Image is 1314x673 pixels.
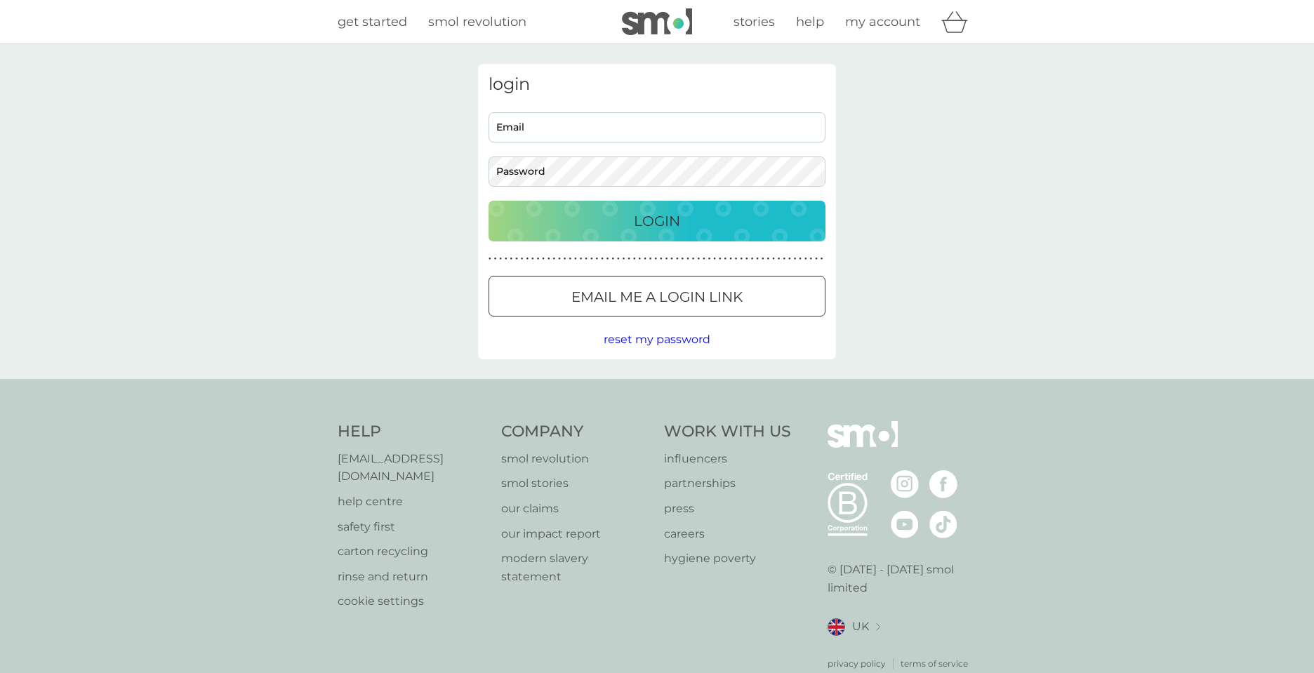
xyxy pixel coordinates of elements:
p: ● [697,255,700,262]
p: ● [804,255,807,262]
a: smol revolution [428,12,526,32]
p: ● [654,255,657,262]
p: ● [499,255,502,262]
p: ● [644,255,646,262]
p: ● [676,255,679,262]
a: careers [664,525,791,543]
a: my account [845,12,920,32]
a: our impact report [501,525,651,543]
a: smol stories [501,474,651,493]
p: ● [821,255,823,262]
a: privacy policy [828,657,886,670]
p: ● [633,255,636,262]
p: ● [815,255,818,262]
a: partnerships [664,474,791,493]
p: ● [596,255,599,262]
a: help centre [338,493,487,511]
p: ● [708,255,711,262]
p: ● [745,255,748,262]
a: modern slavery statement [501,549,651,585]
p: ● [703,255,705,262]
p: ● [762,255,764,262]
p: ● [665,255,668,262]
p: ● [580,255,583,262]
img: visit the smol Tiktok page [929,510,957,538]
img: smol [828,421,898,469]
a: cookie settings [338,592,487,611]
div: basket [941,8,976,36]
a: influencers [664,450,791,468]
p: ● [767,255,770,262]
p: ● [606,255,609,262]
button: Login [489,201,825,241]
p: ● [692,255,695,262]
button: reset my password [604,331,710,349]
img: UK flag [828,618,845,636]
p: ● [724,255,727,262]
a: hygiene poverty [664,549,791,568]
span: reset my password [604,333,710,346]
span: get started [338,14,407,29]
button: Email me a login link [489,276,825,316]
p: Email me a login link [571,286,743,308]
a: smol revolution [501,450,651,468]
p: ● [542,255,545,262]
span: my account [845,14,920,29]
a: stories [734,12,775,32]
a: carton recycling [338,542,487,561]
span: stories [734,14,775,29]
p: ● [617,255,620,262]
a: terms of service [901,657,968,670]
p: ● [740,255,743,262]
p: ● [569,255,571,262]
p: ● [639,255,642,262]
p: ● [756,255,759,262]
img: visit the smol Instagram page [891,470,919,498]
p: ● [611,255,614,262]
p: ● [799,255,802,262]
img: select a new location [876,623,880,631]
p: ● [778,255,781,262]
a: [EMAIL_ADDRESS][DOMAIN_NAME] [338,450,487,486]
p: ● [729,255,732,262]
img: visit the smol Facebook page [929,470,957,498]
p: ● [783,255,785,262]
p: ● [531,255,534,262]
img: smol [622,8,692,35]
a: safety first [338,518,487,536]
a: get started [338,12,407,32]
p: ● [494,255,497,262]
p: ● [585,255,588,262]
p: ● [521,255,524,262]
h4: Company [501,421,651,443]
p: ● [682,255,684,262]
p: ● [558,255,561,262]
p: our claims [501,500,651,518]
p: © [DATE] - [DATE] smol limited [828,561,977,597]
p: ● [660,255,663,262]
p: ● [510,255,513,262]
p: ● [788,255,791,262]
a: press [664,500,791,518]
p: Login [634,210,680,232]
a: help [796,12,824,32]
p: ● [553,255,556,262]
p: ● [649,255,652,262]
p: ● [735,255,738,262]
p: ● [628,255,630,262]
p: ● [574,255,577,262]
p: ● [623,255,625,262]
p: rinse and return [338,568,487,586]
h4: Work With Us [664,421,791,443]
